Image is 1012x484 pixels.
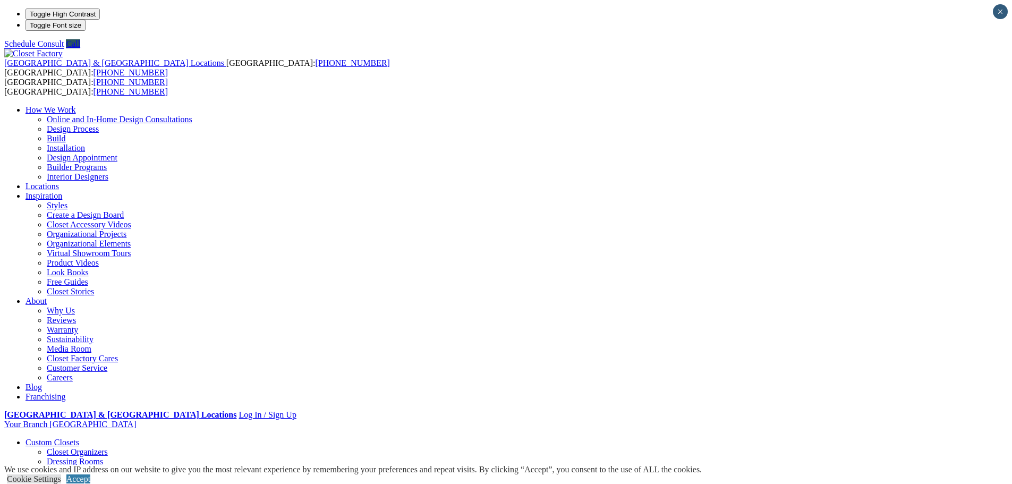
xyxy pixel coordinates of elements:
a: Installation [47,143,85,152]
a: Franchising [25,392,66,401]
a: Closet Accessory Videos [47,220,131,229]
a: [PHONE_NUMBER] [93,87,168,96]
a: Blog [25,383,42,392]
button: Toggle High Contrast [25,9,100,20]
a: Reviews [47,316,76,325]
a: Builder Programs [47,163,107,172]
a: [GEOGRAPHIC_DATA] & [GEOGRAPHIC_DATA] Locations [4,410,236,419]
a: Customer Service [47,363,107,372]
span: [GEOGRAPHIC_DATA]: [GEOGRAPHIC_DATA]: [4,58,390,77]
a: Dressing Rooms [47,457,103,466]
a: Styles [47,201,67,210]
a: Call [66,39,80,48]
span: Your Branch [4,420,47,429]
a: Online and In-Home Design Consultations [47,115,192,124]
a: Product Videos [47,258,99,267]
div: We use cookies and IP address on our website to give you the most relevant experience by remember... [4,465,702,474]
a: Schedule Consult [4,39,64,48]
a: Locations [25,182,59,191]
img: Closet Factory [4,49,63,58]
a: Free Guides [47,277,88,286]
a: Design Process [47,124,99,133]
span: [GEOGRAPHIC_DATA]: [GEOGRAPHIC_DATA]: [4,78,168,96]
a: Log In / Sign Up [239,410,296,419]
a: Closet Stories [47,287,94,296]
a: Organizational Projects [47,230,126,239]
a: [GEOGRAPHIC_DATA] & [GEOGRAPHIC_DATA] Locations [4,58,226,67]
a: Closet Organizers [47,447,108,456]
a: [PHONE_NUMBER] [93,68,168,77]
a: [PHONE_NUMBER] [315,58,389,67]
a: About [25,296,47,305]
a: Organizational Elements [47,239,131,248]
a: Look Books [47,268,89,277]
span: Toggle High Contrast [30,10,96,18]
a: Accept [66,474,90,483]
a: Cookie Settings [7,474,61,483]
a: Your Branch [GEOGRAPHIC_DATA] [4,420,137,429]
a: Design Appointment [47,153,117,162]
a: Inspiration [25,191,62,200]
a: Virtual Showroom Tours [47,249,131,258]
a: Interior Designers [47,172,108,181]
button: Close [993,4,1008,19]
a: How We Work [25,105,76,114]
a: [PHONE_NUMBER] [93,78,168,87]
a: Sustainability [47,335,93,344]
a: Careers [47,373,73,382]
a: Build [47,134,66,143]
a: Media Room [47,344,91,353]
span: [GEOGRAPHIC_DATA] [49,420,136,429]
a: Why Us [47,306,75,315]
span: Toggle Font size [30,21,81,29]
a: Create a Design Board [47,210,124,219]
a: Custom Closets [25,438,79,447]
button: Toggle Font size [25,20,86,31]
a: Warranty [47,325,78,334]
a: Closet Factory Cares [47,354,118,363]
span: [GEOGRAPHIC_DATA] & [GEOGRAPHIC_DATA] Locations [4,58,224,67]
